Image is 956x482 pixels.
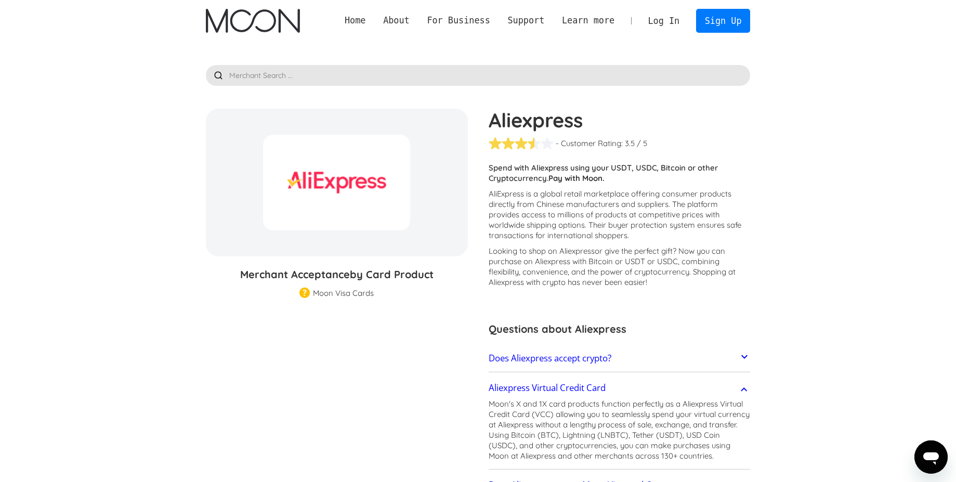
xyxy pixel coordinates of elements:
[350,268,434,281] span: by Card Product
[625,138,635,149] div: 3.5
[489,347,751,369] a: Does Aliexpress accept crypto?
[206,9,300,33] a: home
[562,14,614,27] div: Learn more
[336,14,374,27] a: Home
[489,189,751,241] p: AliExpress is a global retail marketplace offering consumer products directly from Chinese manufa...
[639,9,688,32] a: Log In
[427,14,490,27] div: For Business
[206,65,751,86] input: Merchant Search ...
[499,14,553,27] div: Support
[489,383,606,393] h2: Aliexpress Virtual Credit Card
[313,288,374,298] div: Moon Visa Cards
[489,353,611,363] h2: Does Aliexpress accept crypto?
[548,173,605,183] strong: Pay with Moon.
[489,399,751,461] p: Moon's X and 1X card products function perfectly as a Aliexpress Virtual Credit Card (VCC) allowi...
[489,321,751,337] h3: Questions about Aliexpress
[374,14,418,27] div: About
[553,14,623,27] div: Learn more
[914,440,948,474] iframe: Pulsante per aprire la finestra di messaggistica
[595,246,673,256] span: or give the perfect gift
[418,14,499,27] div: For Business
[206,9,300,33] img: Moon Logo
[383,14,410,27] div: About
[489,377,751,399] a: Aliexpress Virtual Credit Card
[637,138,647,149] div: / 5
[556,138,623,149] div: - Customer Rating:
[507,14,544,27] div: Support
[489,163,751,184] p: Spend with Aliexpress using your USDT, USDC, Bitcoin or other Cryptocurrency.
[489,109,751,132] h1: Aliexpress
[206,267,468,282] h3: Merchant Acceptance
[489,246,751,288] p: Looking to shop on Aliexpress ? Now you can purchase on Aliexpress with Bitcoin or USDT or USDC, ...
[696,9,750,32] a: Sign Up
